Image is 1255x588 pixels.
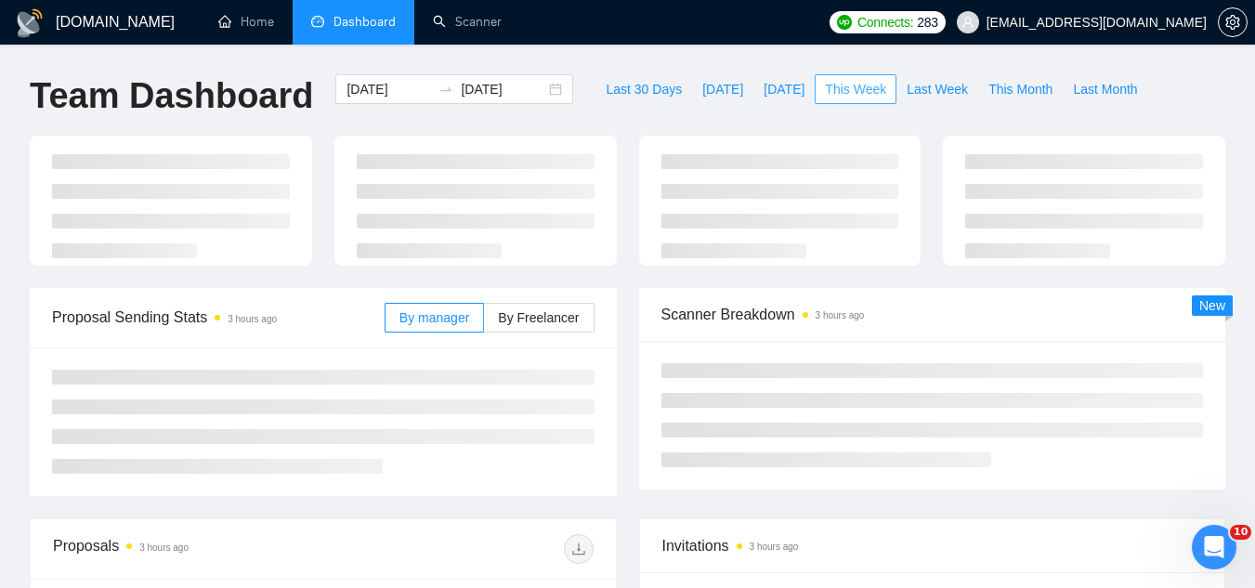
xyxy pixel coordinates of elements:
[753,74,815,104] button: [DATE]
[1192,525,1236,569] iframe: Intercom live chat
[815,74,896,104] button: This Week
[461,79,545,99] input: End date
[917,12,937,33] span: 283
[837,15,852,30] img: upwork-logo.png
[333,14,396,30] span: Dashboard
[606,79,682,99] span: Last 30 Days
[961,16,974,29] span: user
[816,310,865,320] time: 3 hours ago
[433,14,502,30] a: searchScanner
[1219,15,1247,30] span: setting
[218,14,274,30] a: homeHome
[1218,15,1248,30] a: setting
[978,74,1063,104] button: This Month
[52,306,385,329] span: Proposal Sending Stats
[896,74,978,104] button: Last Week
[1230,525,1251,540] span: 10
[907,79,968,99] span: Last Week
[857,12,913,33] span: Connects:
[764,79,804,99] span: [DATE]
[661,303,1204,326] span: Scanner Breakdown
[662,534,1203,557] span: Invitations
[139,542,189,553] time: 3 hours ago
[825,79,886,99] span: This Week
[988,79,1052,99] span: This Month
[595,74,692,104] button: Last 30 Days
[346,79,431,99] input: Start date
[1218,7,1248,37] button: setting
[702,79,743,99] span: [DATE]
[1073,79,1137,99] span: Last Month
[1199,298,1225,313] span: New
[311,15,324,28] span: dashboard
[228,314,277,324] time: 3 hours ago
[30,74,313,118] h1: Team Dashboard
[1063,74,1147,104] button: Last Month
[692,74,753,104] button: [DATE]
[750,542,799,552] time: 3 hours ago
[15,8,45,38] img: logo
[438,82,453,97] span: swap-right
[438,82,453,97] span: to
[399,310,469,325] span: By manager
[498,310,579,325] span: By Freelancer
[53,534,323,564] div: Proposals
